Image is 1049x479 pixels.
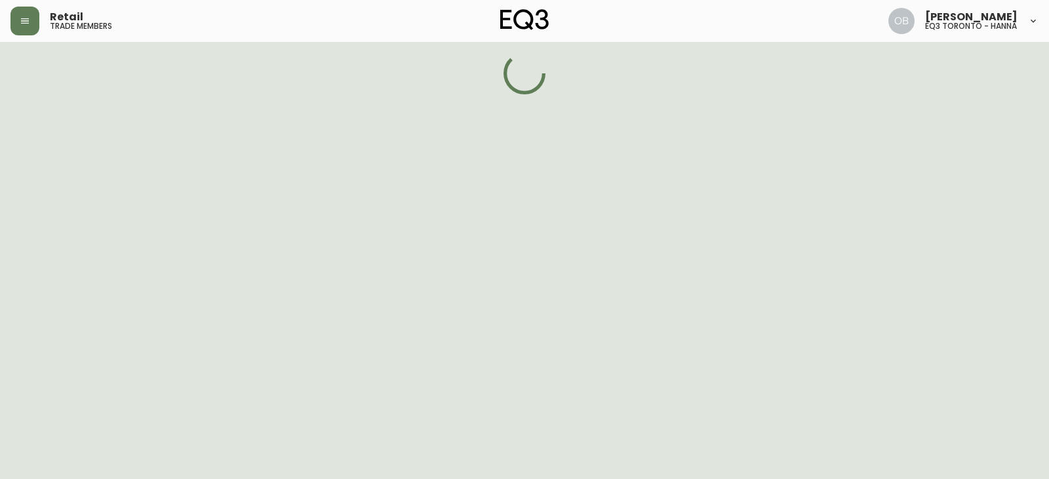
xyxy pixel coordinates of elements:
span: [PERSON_NAME] [925,12,1018,22]
h5: trade members [50,22,112,30]
h5: eq3 toronto - hanna [925,22,1017,30]
span: Retail [50,12,83,22]
img: logo [500,9,549,30]
img: 8e0065c524da89c5c924d5ed86cfe468 [888,8,915,34]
